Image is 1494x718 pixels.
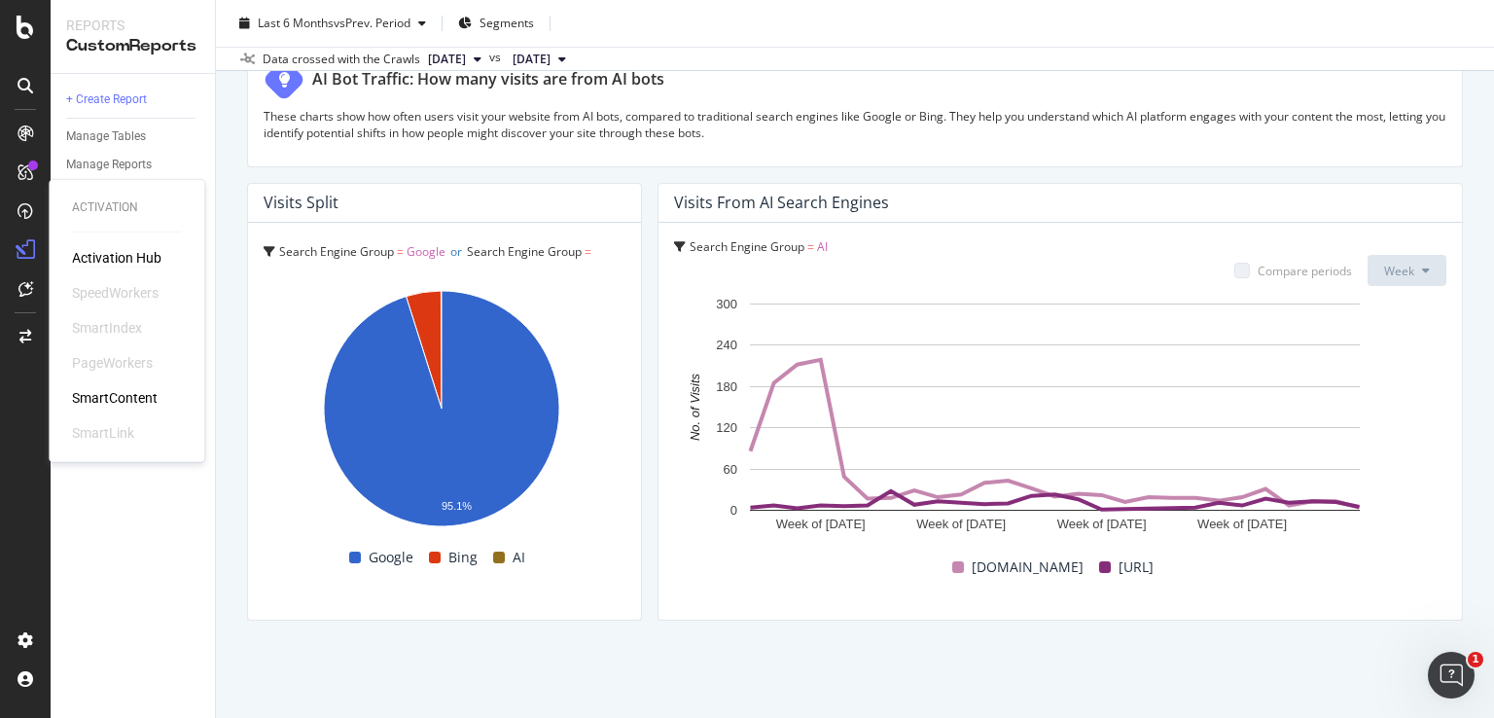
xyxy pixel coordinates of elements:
[334,15,410,31] span: vs Prev. Period
[716,297,737,311] text: 300
[505,48,574,71] button: [DATE]
[674,193,889,212] div: Visits from AI Search Engines
[467,243,582,260] span: Search Engine Group
[279,243,394,260] span: Search Engine Group
[448,546,478,569] span: Bing
[513,51,551,68] span: 2025 Mar. 25th
[427,270,434,287] span: =
[716,379,737,394] text: 180
[72,388,158,408] a: SmartContent
[1197,517,1287,531] text: Week of [DATE]
[688,374,702,442] text: No. of Visits
[407,243,445,260] span: Google
[916,517,1006,531] text: Week of [DATE]
[66,155,201,175] a: Manage Reports
[72,283,159,303] div: SpeedWorkers
[690,238,804,255] span: Search Engine Group
[730,503,737,518] text: 0
[263,51,420,68] div: Data crossed with the Crawls
[66,126,146,147] div: Manage Tables
[397,243,404,260] span: =
[716,420,737,435] text: 120
[420,48,489,71] button: [DATE]
[66,155,152,175] div: Manage Reports
[480,15,534,31] span: Segments
[724,462,737,477] text: 60
[674,294,1437,553] svg: A chart.
[66,90,147,110] div: + Create Report
[442,500,472,512] text: 95.1%
[1368,255,1446,286] button: Week
[293,270,304,287] span: or
[428,51,466,68] span: 2025 Sep. 28th
[1384,263,1414,279] span: Week
[72,318,142,338] div: SmartIndex
[807,238,814,255] span: =
[247,183,642,621] div: Visits SplitSearch Engine Group = GoogleorSearch Engine Group = BingorSearch Engine Group = AIA c...
[1468,652,1483,667] span: 1
[1258,263,1352,279] div: Compare periods
[309,270,424,287] span: Search Engine Group
[66,35,199,57] div: CustomReports
[312,68,664,90] div: AI Bot Traffic: How many visits are from AI bots
[264,280,621,543] svg: A chart.
[66,126,201,147] a: Manage Tables
[258,15,334,31] span: Last 6 Months
[776,517,866,531] text: Week of [DATE]
[264,270,288,287] span: Bing
[66,90,201,110] a: + Create Report
[264,108,1446,141] p: These charts show how often users visit your website from AI bots, compared to traditional search...
[450,8,542,39] button: Segments
[369,546,413,569] span: Google
[66,16,199,35] div: Reports
[72,353,153,373] div: PageWorkers
[264,193,338,212] div: Visits Split
[513,546,525,569] span: AI
[450,243,462,260] span: or
[972,556,1084,579] span: [DOMAIN_NAME]
[72,199,181,216] div: Activation
[72,248,161,268] a: Activation Hub
[817,238,828,255] span: AI
[1119,556,1154,579] span: [URL]
[1428,652,1475,699] iframe: Intercom live chat
[247,43,1463,167] div: AI Bot Traffic: How many visits are from AI botsThese charts show how often users visit your webs...
[716,339,737,353] text: 240
[1057,517,1147,531] text: Week of [DATE]
[72,423,134,443] div: SmartLink
[658,183,1463,621] div: Visits from AI Search EnginesSearch Engine Group = AICompare periodsWeekA chart.[DOMAIN_NAME][URL]
[489,49,505,66] span: vs
[231,8,434,39] button: Last 6 MonthsvsPrev. Period
[585,243,591,260] span: =
[437,270,447,287] span: AI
